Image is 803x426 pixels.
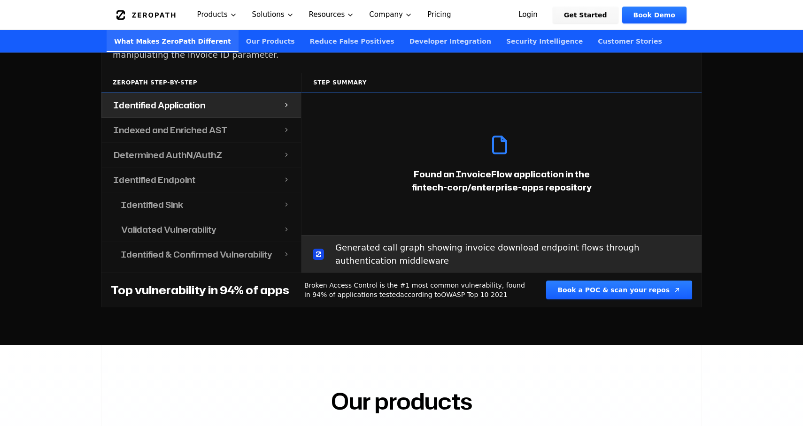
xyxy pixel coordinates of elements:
[114,173,195,186] h4: Identified Endpoint
[101,73,301,92] div: ZeroPath Step-by-Step
[111,282,289,297] h4: Top vulnerability in 94% of apps
[301,73,702,92] div: Step Summary
[546,281,692,299] button: Book a POC & scan your repos
[121,248,272,261] h4: Identified & Confirmed Vulnerability
[101,217,301,242] button: Validated Vulnerability
[101,143,301,167] button: Determined AuthN/AuthZ
[114,148,222,161] h4: Determined AuthN/AuthZ
[396,167,607,194] p: Found an InvoiceFlow application in the fintech-corp/enterprise-apps repository
[590,30,670,52] a: Customer Stories
[402,30,499,52] a: Developer Integration
[239,30,302,52] a: Our Products
[101,167,301,192] button: Identified Endpoint
[101,192,301,217] button: Identified Sink
[302,30,402,52] a: Reduce False Positives
[301,235,702,273] div: Generated call graph showing invoice download endpoint flows through authentication middleware
[553,7,618,23] a: Get Started
[101,93,301,118] button: Identified Application
[107,30,239,52] a: What Makes ZeroPath Different
[622,7,687,23] a: Book Demo
[101,118,301,143] button: Indexed and Enriched AST
[114,123,227,137] h4: Indexed and Enriched AST
[331,390,472,412] h2: Our products
[499,30,590,52] a: Security Intelligence
[114,99,205,112] h4: Identified Application
[304,281,531,299] p: Broken Access Control is the #1 most common vulnerability, found in 94% of applications tested ac...
[121,198,183,211] h4: Identified Sink
[101,242,301,266] button: Identified & Confirmed Vulnerability
[507,7,549,23] a: Login
[441,291,507,298] a: OWASP Top 10 2021
[121,223,216,236] h4: Validated Vulnerability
